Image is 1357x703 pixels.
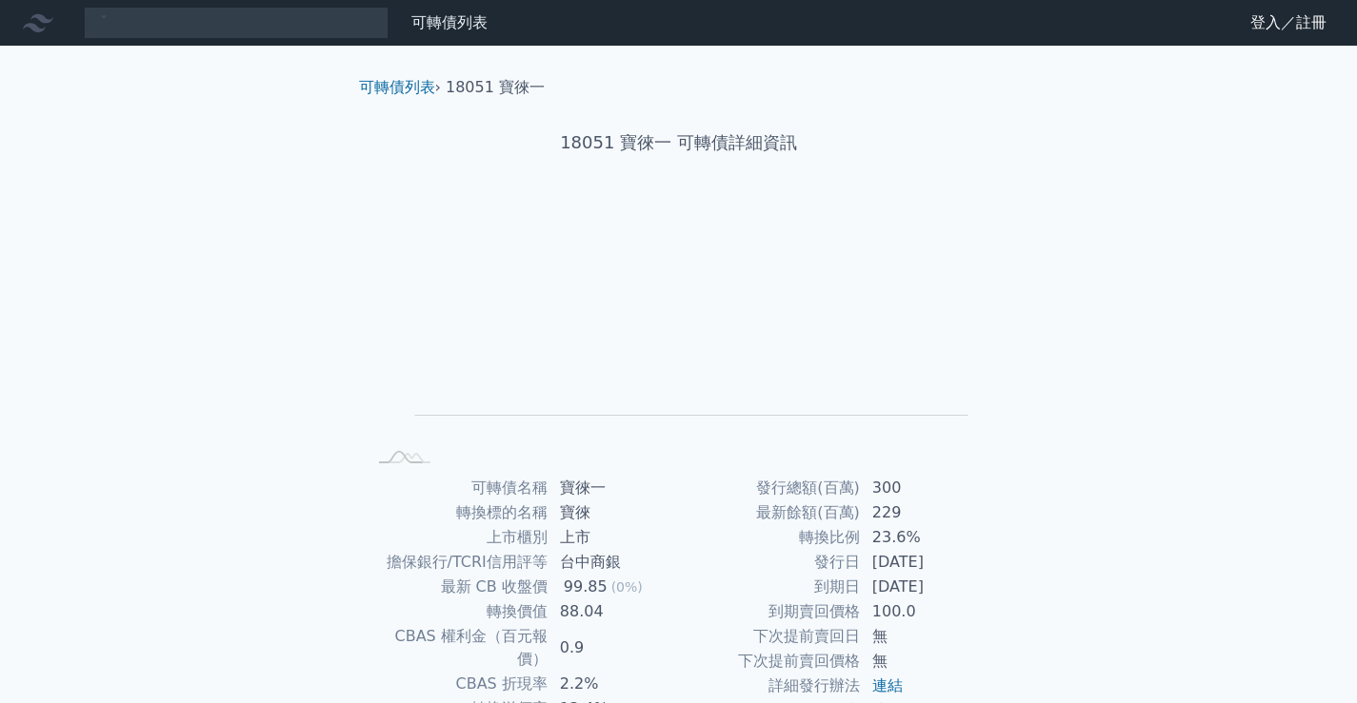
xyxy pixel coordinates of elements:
td: [DATE] [861,550,991,575]
td: 最新 CB 收盤價 [367,575,549,599]
td: 轉換標的名稱 [367,500,549,525]
span: (0%) [611,579,643,595]
td: 2.2% [549,672,679,696]
td: 下次提前賣回價格 [679,649,861,674]
td: 台中商銀 [549,550,679,575]
td: [DATE] [861,575,991,599]
td: 寶徠一 [549,476,679,500]
td: 寶徠 [549,500,679,525]
td: 下次提前賣回日 [679,624,861,649]
td: 可轉債名稱 [367,476,549,500]
td: 轉換比例 [679,525,861,550]
td: 最新餘額(百萬) [679,500,861,525]
td: 0.9 [549,624,679,672]
div: 99.85 [560,576,611,598]
td: 擔保銀行/TCRI信用評等 [367,550,549,575]
td: 23.6% [861,525,991,550]
td: 轉換價值 [367,599,549,624]
h1: 18051 寶徠一 可轉債詳細資訊 [344,129,1014,156]
td: 上市櫃別 [367,525,549,550]
td: 無 [861,649,991,674]
td: CBAS 折現率 [367,672,549,696]
a: 可轉債列表 [411,13,488,31]
li: › [359,76,441,99]
td: 88.04 [549,599,679,624]
td: 100.0 [861,599,991,624]
td: 詳細發行辦法 [679,674,861,698]
li: 18051 寶徠一 [446,76,545,99]
td: 到期日 [679,575,861,599]
td: 229 [861,500,991,525]
td: 發行總額(百萬) [679,476,861,500]
input: 搜尋可轉債 代號／名稱 [84,7,389,39]
td: 無 [861,624,991,649]
a: 登入／註冊 [1235,8,1342,38]
td: CBAS 權利金（百元報價） [367,624,549,672]
td: 上市 [549,525,679,550]
a: 可轉債列表 [359,78,435,96]
td: 發行日 [679,550,861,575]
g: Chart [397,216,968,443]
td: 300 [861,476,991,500]
td: 到期賣回價格 [679,599,861,624]
a: 連結 [872,676,903,694]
